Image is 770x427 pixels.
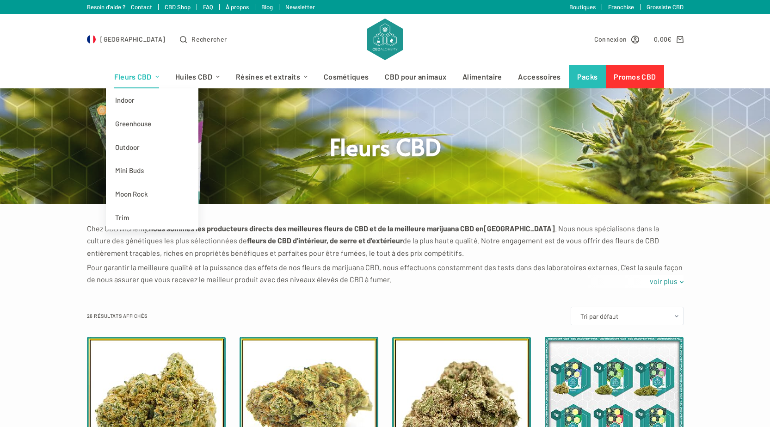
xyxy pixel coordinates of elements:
a: Fleurs CBD [106,65,167,88]
a: Outdoor [106,136,198,159]
select: Commande [571,307,684,325]
a: CBD Shop [165,3,191,11]
a: Connexion [594,34,640,44]
a: Greenhouse [106,112,198,136]
a: Blog [261,3,273,11]
bdi: 0,00 [654,35,672,43]
a: Grossiste CBD [647,3,684,11]
span: Connexion [594,34,627,44]
p: 26 résultats affichés [87,312,148,320]
a: À propos [226,3,249,11]
a: Packs [569,65,606,88]
a: Accessoires [510,65,569,88]
a: Panier d’achat [654,34,683,44]
a: Indoor [106,88,198,112]
span: Rechercher [191,34,227,44]
p: Chez CBD Alchemy, . Nous nous spécialisons dans la culture des génétiques les plus sélectionnées ... [87,223,684,259]
a: Huiles CBD [167,65,228,88]
a: voir plus [644,275,684,287]
h1: Fleurs CBD [212,131,559,161]
a: Newsletter [285,3,315,11]
a: CBD pour animaux [377,65,455,88]
a: Trim [106,206,198,229]
strong: [GEOGRAPHIC_DATA] [484,224,555,233]
span: € [667,35,671,43]
p: Pour garantir la meilleure qualité et la puissance des effets de nos fleurs de marijuana CBD, nou... [87,261,684,286]
a: Franchise [608,3,634,11]
img: CBD Alchemy [367,19,403,60]
a: Select Country [87,34,166,44]
a: Besoin d'aide ? Contact [87,3,152,11]
a: Promos CBD [606,65,664,88]
a: Cosmétiques [316,65,377,88]
strong: nous sommes les producteurs directs des meilleures fleurs de CBD et de la meilleure marijuana CBD en [149,224,484,233]
a: Alimentaire [455,65,510,88]
nav: Menu d’en-tête [106,65,664,88]
span: [GEOGRAPHIC_DATA] [100,34,165,44]
a: FAQ [203,3,213,11]
strong: fleurs de CBD d’intérieur, de serre et d’extérieur [247,236,403,245]
img: FR Flag [87,35,96,44]
a: Mini Buds [106,159,198,182]
a: Résines et extraits [228,65,316,88]
button: Ouvrir le formulaire de recherche [180,34,227,44]
a: Boutiques [569,3,596,11]
a: Moon Rock [106,182,198,206]
p: Notre expérience de plus de nous permet de pour vous guider sur la façon de tirer le meilleur par... [87,288,684,313]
